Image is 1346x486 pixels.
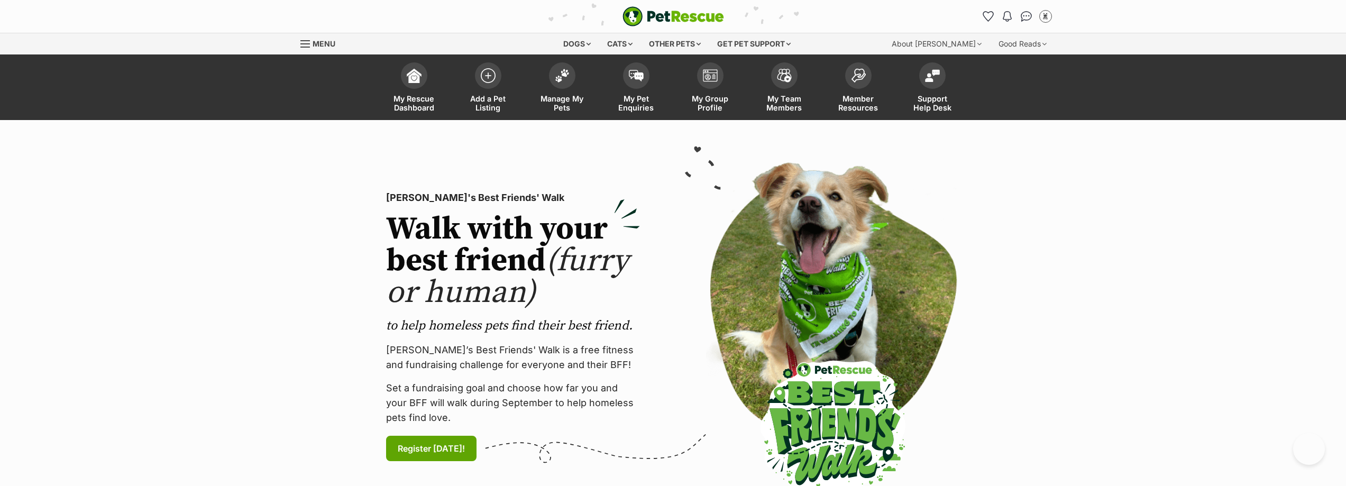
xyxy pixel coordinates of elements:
[556,33,598,54] div: Dogs
[925,69,940,82] img: help-desk-icon-fdf02630f3aa405de69fd3d07c3f3aa587a6932b1a1747fa1d2bba05be0121f9.svg
[895,57,969,120] a: Support Help Desk
[300,33,343,52] a: Menu
[525,57,599,120] a: Manage My Pets
[612,94,660,112] span: My Pet Enquiries
[1293,433,1325,465] iframe: Help Scout Beacon - Open
[481,68,496,83] img: add-pet-listing-icon-0afa8454b4691262ce3f59096e99ab1cd57d4a30225e0717b998d2c9b9846f56.svg
[703,69,718,82] img: group-profile-icon-3fa3cf56718a62981997c0bc7e787c4b2cf8bcc04b72c1350f741eb67cf2f40e.svg
[1018,8,1035,25] a: Conversations
[538,94,586,112] span: Manage My Pets
[386,381,640,425] p: Set a fundraising goal and choose how far you and your BFF will walk during September to help hom...
[386,241,629,313] span: (furry or human)
[555,69,570,82] img: manage-my-pets-icon-02211641906a0b7f246fdf0571729dbe1e7629f14944591b6c1af311fb30b64b.svg
[464,94,512,112] span: Add a Pet Listing
[747,57,821,120] a: My Team Members
[777,69,792,82] img: team-members-icon-5396bd8760b3fe7c0b43da4ab00e1e3bb1a5d9ba89233759b79545d2d3fc5d0d.svg
[673,57,747,120] a: My Group Profile
[390,94,438,112] span: My Rescue Dashboard
[909,94,956,112] span: Support Help Desk
[1021,11,1032,22] img: chat-41dd97257d64d25036548639549fe6c8038ab92f7586957e7f3b1b290dea8141.svg
[599,57,673,120] a: My Pet Enquiries
[622,6,724,26] img: logo-e224e6f780fb5917bec1dbf3a21bbac754714ae5b6737aabdf751b685950b380.svg
[999,8,1016,25] button: Notifications
[629,70,644,81] img: pet-enquiries-icon-7e3ad2cf08bfb03b45e93fb7055b45f3efa6380592205ae92323e6603595dc1f.svg
[386,190,640,205] p: [PERSON_NAME]'s Best Friends' Walk
[761,94,808,112] span: My Team Members
[600,33,640,54] div: Cats
[313,39,335,48] span: Menu
[642,33,708,54] div: Other pets
[686,94,734,112] span: My Group Profile
[622,6,724,26] a: PetRescue
[710,33,798,54] div: Get pet support
[821,57,895,120] a: Member Resources
[398,442,465,455] span: Register [DATE]!
[407,68,422,83] img: dashboard-icon-eb2f2d2d3e046f16d808141f083e7271f6b2e854fb5c12c21221c1fb7104beca.svg
[835,94,882,112] span: Member Resources
[884,33,989,54] div: About [PERSON_NAME]
[386,436,477,461] a: Register [DATE]!
[1003,11,1011,22] img: notifications-46538b983faf8c2785f20acdc204bb7945ddae34d4c08c2a6579f10ce5e182be.svg
[980,8,1054,25] ul: Account quick links
[386,214,640,309] h2: Walk with your best friend
[980,8,997,25] a: Favourites
[386,343,640,372] p: [PERSON_NAME]’s Best Friends' Walk is a free fitness and fundraising challenge for everyone and t...
[1037,8,1054,25] button: My account
[991,33,1054,54] div: Good Reads
[851,68,866,82] img: member-resources-icon-8e73f808a243e03378d46382f2149f9095a855e16c252ad45f914b54edf8863c.svg
[1040,11,1051,22] img: Urban Kittens Rescue Group profile pic
[386,317,640,334] p: to help homeless pets find their best friend.
[451,57,525,120] a: Add a Pet Listing
[377,57,451,120] a: My Rescue Dashboard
